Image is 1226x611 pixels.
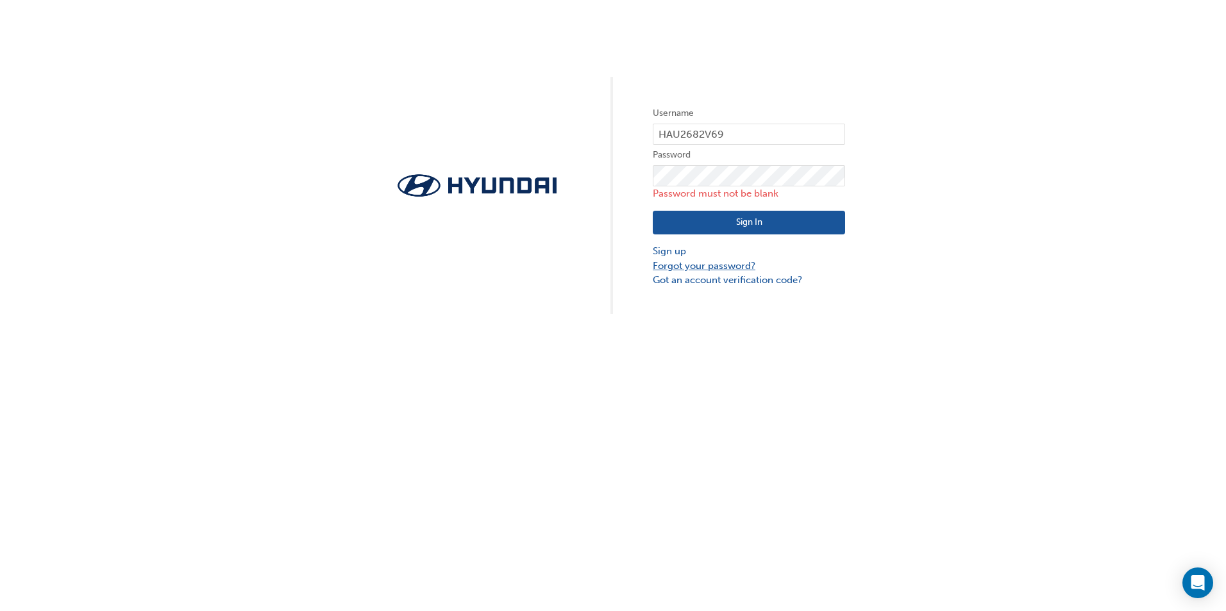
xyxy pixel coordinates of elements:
img: Trak [381,170,573,200]
a: Got an account verification code? [653,273,845,288]
input: Username [653,124,845,145]
label: Password [653,147,845,163]
button: Sign In [653,211,845,235]
div: Open Intercom Messenger [1182,567,1213,598]
p: Password must not be blank [653,186,845,201]
a: Sign up [653,244,845,259]
a: Forgot your password? [653,259,845,273]
label: Username [653,106,845,121]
